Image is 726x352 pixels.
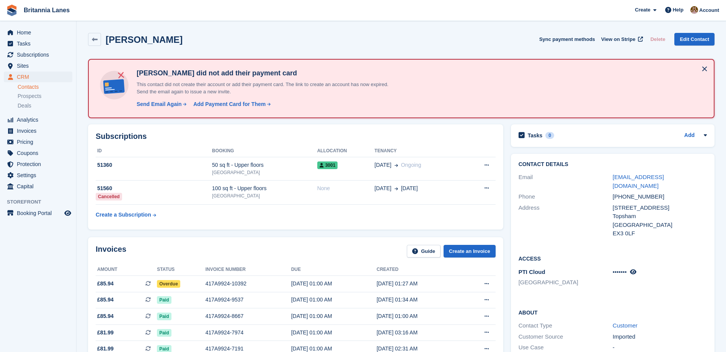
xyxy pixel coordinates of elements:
a: menu [4,208,72,218]
th: Booking [212,145,317,157]
a: menu [4,137,72,147]
span: Booking Portal [17,208,63,218]
div: [STREET_ADDRESS] [613,204,707,212]
p: This contact did not create their account or add their payment card. The link to create an accoun... [134,81,401,96]
a: menu [4,170,72,181]
span: £85.94 [97,296,114,304]
th: Status [157,264,206,276]
div: Add Payment Card for Them [193,100,266,108]
span: ••••••• [613,269,627,275]
div: 417A9924-9537 [206,296,291,304]
div: [DATE] 01:00 AM [291,312,377,320]
span: Paid [157,296,171,304]
div: Use Case [519,343,613,352]
a: menu [4,125,72,136]
a: Edit Contact [674,33,715,46]
button: Delete [647,33,668,46]
div: 417A9924-10392 [206,280,291,288]
th: Created [377,264,462,276]
div: [DATE] 01:00 AM [377,312,462,320]
div: Imported [613,332,707,341]
div: Address [519,204,613,238]
span: Home [17,27,63,38]
span: PTI Cloud [519,269,545,275]
span: View on Stripe [601,36,635,43]
div: Customer Source [519,332,613,341]
th: Allocation [317,145,375,157]
span: £85.94 [97,312,114,320]
a: Create a Subscription [96,208,156,222]
span: Create [635,6,650,14]
div: EX3 0LF [613,229,707,238]
div: [GEOGRAPHIC_DATA] [613,221,707,230]
span: Analytics [17,114,63,125]
h2: Tasks [528,132,543,139]
a: Guide [407,245,440,257]
div: Phone [519,192,613,201]
a: Preview store [63,209,72,218]
div: Create a Subscription [96,211,151,219]
span: Tasks [17,38,63,49]
th: Amount [96,264,157,276]
h2: [PERSON_NAME] [106,34,183,45]
h2: Invoices [96,245,126,257]
h2: Access [519,254,707,262]
span: Sites [17,60,63,71]
span: Help [673,6,684,14]
div: [GEOGRAPHIC_DATA] [212,169,317,176]
div: Send Email Again [137,100,182,108]
h2: Contact Details [519,161,707,168]
h2: About [519,308,707,316]
div: [DATE] 01:27 AM [377,280,462,288]
div: [DATE] 01:00 AM [291,296,377,304]
span: CRM [17,72,63,82]
a: Add Payment Card for Them [190,100,271,108]
span: £85.94 [97,280,114,288]
div: [PHONE_NUMBER] [613,192,707,201]
div: 417A9924-7974 [206,329,291,337]
a: [EMAIL_ADDRESS][DOMAIN_NAME] [613,174,664,189]
img: stora-icon-8386f47178a22dfd0bd8f6a31ec36ba5ce8667c1dd55bd0f319d3a0aa187defe.svg [6,5,18,16]
div: Contact Type [519,321,613,330]
div: - [613,343,707,352]
div: 100 sq ft - Upper floors [212,184,317,192]
h2: Subscriptions [96,132,496,141]
a: View on Stripe [598,33,644,46]
span: Coupons [17,148,63,158]
div: Cancelled [96,193,122,200]
a: menu [4,159,72,169]
a: Customer [613,322,638,329]
div: 51360 [96,161,212,169]
div: [DATE] 03:16 AM [377,329,462,337]
span: Subscriptions [17,49,63,60]
h4: [PERSON_NAME] did not add their payment card [134,69,401,78]
div: [GEOGRAPHIC_DATA] [212,192,317,199]
th: ID [96,145,212,157]
div: 417A9924-8667 [206,312,291,320]
div: 0 [545,132,554,139]
div: [DATE] 01:00 AM [291,280,377,288]
span: [DATE] [401,184,418,192]
a: Deals [18,102,72,110]
a: menu [4,27,72,38]
span: Settings [17,170,63,181]
th: Invoice number [206,264,291,276]
span: Pricing [17,137,63,147]
a: menu [4,181,72,192]
a: menu [4,49,72,60]
a: menu [4,72,72,82]
th: Tenancy [375,145,465,157]
div: [DATE] 01:34 AM [377,296,462,304]
span: [DATE] [375,184,392,192]
span: Overdue [157,280,180,288]
span: Paid [157,313,171,320]
a: Contacts [18,83,72,91]
span: Deals [18,102,31,109]
span: Storefront [7,198,76,206]
a: Britannia Lanes [21,4,73,16]
span: [DATE] [375,161,392,169]
span: 3001 [317,161,338,169]
div: Topsham [613,212,707,221]
a: menu [4,148,72,158]
a: Add [684,131,695,140]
